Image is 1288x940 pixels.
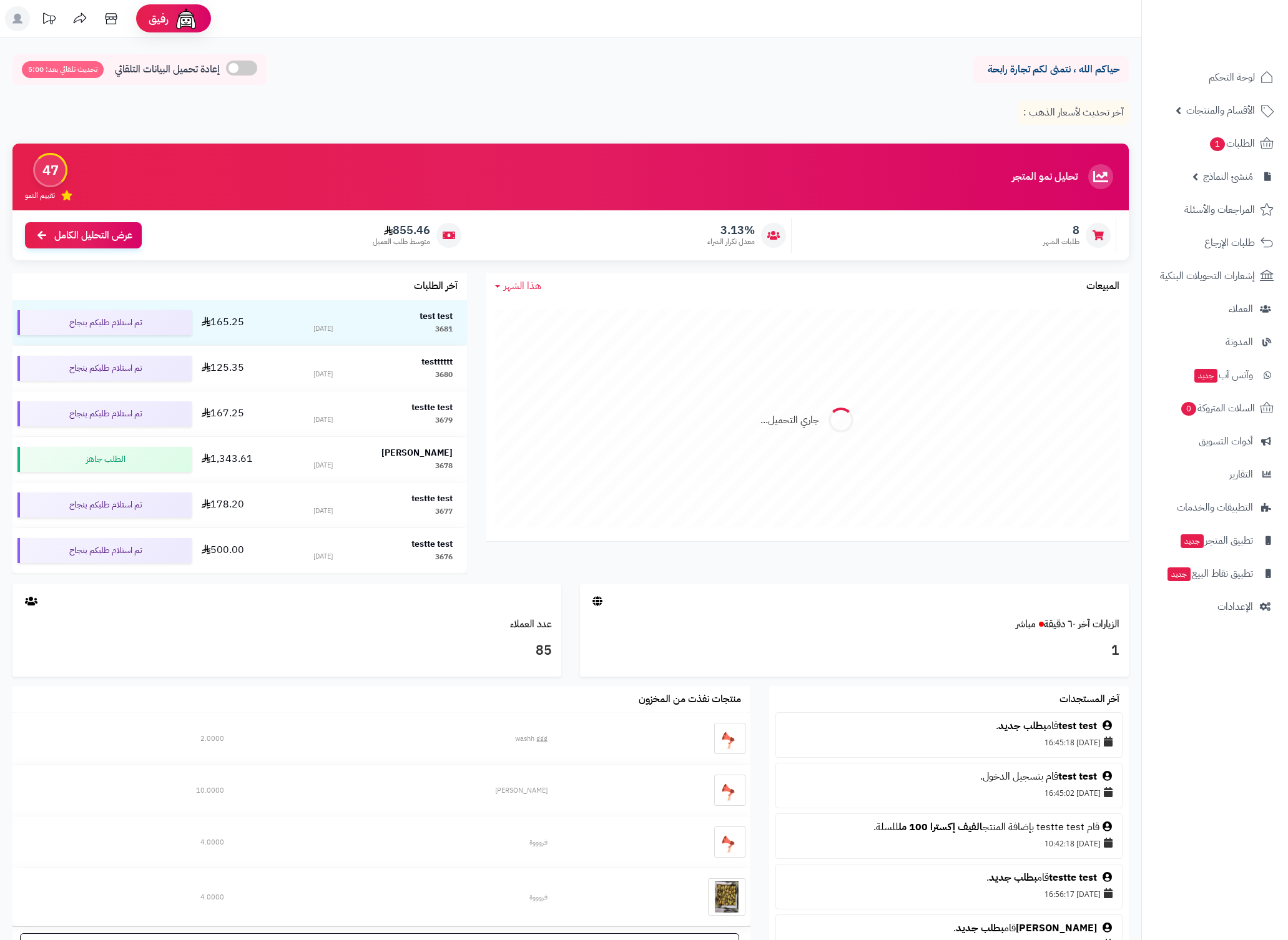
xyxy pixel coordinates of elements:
[1209,69,1255,86] span: لوحة التحكم
[27,893,224,903] div: 4.0000
[197,391,299,436] td: 167.25
[707,223,755,237] span: 3.13%
[760,413,819,428] div: جاري التحميل...
[1149,592,1281,622] a: الإعدادات
[1086,281,1119,292] h3: المبيعات
[313,324,333,335] div: [DATE]
[17,492,192,517] div: تم استلام طلبكم بنجاح
[782,835,1116,852] div: [DATE] 10:42:18
[197,482,299,527] td: 178.20
[782,871,1116,885] div: قام .
[589,640,1119,662] h3: 1
[313,506,333,517] div: [DATE]
[1168,567,1191,581] span: جديد
[714,826,745,858] img: فروووة
[25,222,142,249] a: عرض التحليل الكامل
[782,784,1116,801] div: [DATE] 16:45:02
[1058,769,1097,784] a: test test
[782,733,1116,751] div: [DATE] 16:45:18
[1049,870,1097,885] a: testte test
[1229,466,1253,483] span: التقارير
[54,228,132,243] span: عرض التحليل الكامل
[381,446,453,459] strong: [PERSON_NAME]
[714,723,745,754] img: washh ggg
[782,719,1116,733] div: قام .
[373,237,430,247] span: متوسط طلب العميل
[1016,617,1119,632] a: الزيارات آخر ٦٠ دقيقةمباشر
[197,300,299,345] td: 165.25
[1149,526,1281,556] a: تطبيق المتجرجديد
[1149,261,1281,291] a: إشعارات التحويلات البنكية
[1018,100,1129,125] p: آخر تحديث لأسعار الذهب :
[708,878,745,916] img: فروووة
[1149,559,1281,589] a: تطبيق نقاط البيعجديد
[435,370,453,380] div: 3680
[17,356,192,381] div: تم استلام طلبكم بنجاح
[313,370,333,380] div: [DATE]
[27,838,224,848] div: 4.0000
[1149,360,1281,390] a: وآتس آبجديد
[1149,459,1281,489] a: التقارير
[1149,195,1281,225] a: المراجعات والأسئلة
[1149,327,1281,357] a: المدونة
[411,492,453,505] strong: testte test
[17,538,192,563] div: تم استلام طلبكم بنجاح
[1149,426,1281,456] a: أدوات التسويق
[17,401,192,426] div: تم استلام طلبكم بنجاح
[1229,300,1253,318] span: العملاء
[782,921,1116,936] div: قام .
[1186,102,1255,119] span: الأقسام والمنتجات
[435,324,453,335] div: 3681
[435,415,453,426] div: 3679
[22,640,552,662] h3: 85
[1210,137,1225,151] span: 1
[1179,532,1253,549] span: تطبيق المتجر
[174,6,199,31] img: ai-face.png
[411,537,453,551] strong: testte test
[1203,168,1253,185] span: مُنشئ النماذج
[1043,237,1079,247] span: طلبات الشهر
[421,355,453,368] strong: testttttt
[115,62,220,77] span: إعادة تحميل البيانات التلقائي
[956,921,1004,936] a: بطلب جديد
[1016,617,1036,632] small: مباشر
[17,447,192,472] div: الطلب جاهز
[1184,201,1255,218] span: المراجعات والأسئلة
[1149,492,1281,522] a: التطبيقات والخدمات
[149,11,169,26] span: رفيق
[898,820,983,835] a: الفيف إكسترا 100 مل
[1012,172,1078,183] h3: تحليل نمو المتجر
[27,734,224,744] div: 2.0000
[1058,718,1097,733] a: test test
[1181,402,1196,416] span: 0
[495,279,541,293] a: هذا الشهر
[1180,399,1255,417] span: السلات المتروكة
[435,506,453,517] div: 3677
[1059,694,1119,705] h3: آخر المستجدات
[1149,294,1281,324] a: العملاء
[253,838,547,848] div: فروووة
[1193,366,1253,384] span: وآتس آب
[782,820,1116,835] div: قام testte test بإضافة المنتج للسلة.
[197,437,299,482] td: 1,343.61
[435,461,453,471] div: 3678
[782,770,1116,784] div: قام بتسجيل الدخول.
[1016,921,1097,936] a: [PERSON_NAME]
[982,62,1119,77] p: حياكم الله ، نتمنى لكم تجارة رابحة
[1181,534,1204,548] span: جديد
[313,415,333,426] div: [DATE]
[998,718,1046,733] a: بطلب جديد
[1149,393,1281,423] a: السلات المتروكة0
[197,346,299,391] td: 125.35
[253,786,547,796] div: [PERSON_NAME]
[1149,228,1281,258] a: طلبات الإرجاع
[1149,62,1281,92] a: لوحة التحكم
[782,885,1116,903] div: [DATE] 16:56:17
[17,310,192,335] div: تم استلام طلبكم بنجاح
[1226,333,1253,351] span: المدونة
[253,734,547,744] div: washh ggg
[1194,369,1217,383] span: جديد
[1177,499,1253,516] span: التطبيقات والخدمات
[313,461,333,471] div: [DATE]
[510,617,552,632] a: عدد العملاء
